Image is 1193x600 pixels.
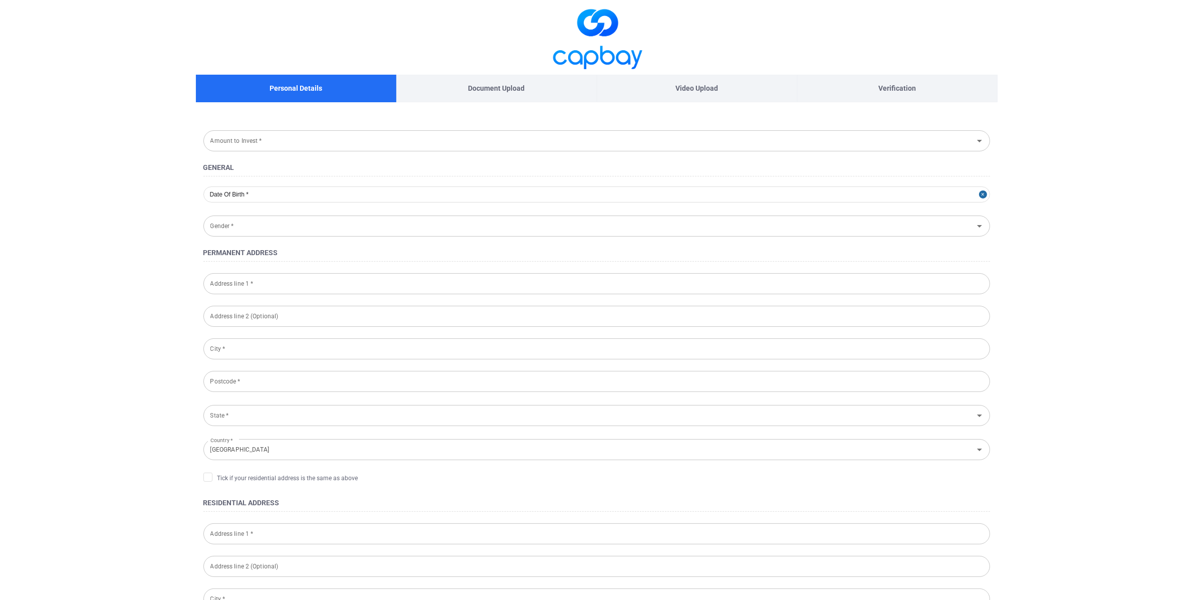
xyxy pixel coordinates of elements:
[878,83,916,94] p: Verification
[973,219,987,233] button: Open
[675,83,718,94] p: Video Upload
[973,134,987,148] button: Open
[270,83,322,94] p: Personal Details
[973,443,987,457] button: Open
[210,434,233,447] label: Country *
[973,409,987,423] button: Open
[203,473,358,483] span: Tick if your residential address is the same as above
[203,186,990,203] input: Date Of Birth *
[203,161,990,173] h4: General
[203,497,990,509] h4: Residential Address
[979,186,990,203] button: Close
[468,83,525,94] p: Document Upload
[203,247,990,259] h4: Permanent Address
